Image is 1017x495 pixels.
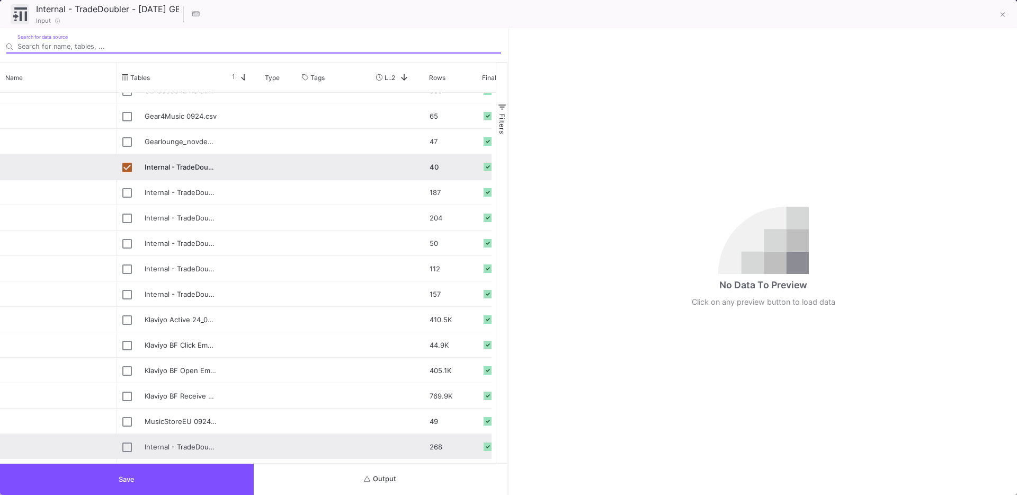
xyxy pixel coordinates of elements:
[117,306,731,332] div: Press SPACE to select this row.
[119,475,135,483] span: Save
[718,207,809,274] img: no-data.svg
[391,74,395,82] span: 2
[117,383,731,408] div: Press SPACE to select this row.
[719,278,807,292] div: No Data To Preview
[424,383,477,408] div: 769.9K
[364,475,396,483] span: Output
[145,180,217,205] div: Internal - TradeDoubler - [DATE] GB.csv
[117,434,731,459] div: Press SPACE to select this row.
[17,42,501,50] input: Search for name, tables, ...
[424,129,477,154] div: 47
[145,206,217,231] div: Internal - TradeDoubler - [DATE] US.csv
[424,231,477,255] div: 50
[424,205,477,230] div: 204
[185,4,207,25] button: Hotkeys List
[254,464,507,495] button: Output
[145,231,217,256] div: Internal - TradeDoubler - [DATE].csv
[228,73,235,82] span: 1
[424,434,477,459] div: 268
[130,74,150,82] span: Tables
[424,332,477,357] div: 44.9K
[424,180,477,205] div: 187
[117,128,731,154] div: Press SPACE to select this row.
[36,16,51,25] span: Input
[429,74,445,82] span: Rows
[145,129,217,154] div: Gearlounge_novdec - Sheet1.csv
[117,103,731,128] div: Press SPACE to select this row.
[424,358,477,383] div: 405.1K
[424,154,477,179] div: 40
[145,384,217,409] div: Klaviyo BF Receive Email.csv
[145,257,217,281] div: Internal - TradeDoubler - [DATE] GB.csv
[145,435,217,459] div: Internal - TradeDoubler - [DATE].csv
[145,409,217,434] div: MusicStoreEU 0924.csv
[117,154,731,179] div: Press SPACE to deselect this row.
[145,104,217,129] div: Gear4Music 0924.csv
[424,409,477,434] div: 49
[385,74,391,82] span: Last Used
[117,408,731,434] div: Press SPACE to select this row.
[145,307,217,332] div: Klaviyo Active 24_09_25.csv
[424,256,477,281] div: 112
[117,281,731,306] div: Press SPACE to select this row.
[424,307,477,332] div: 410.5K
[265,74,280,82] span: Type
[310,74,325,82] span: Tags
[692,296,835,308] div: Click on any preview button to load data
[117,255,731,281] div: Press SPACE to select this row.
[117,357,731,383] div: Press SPACE to select this row.
[117,230,731,255] div: Press SPACE to select this row.
[498,113,506,134] span: Filters
[424,103,477,128] div: 65
[117,179,731,205] div: Press SPACE to select this row.
[145,358,217,383] div: Klaviyo BF Open Email 2.csv
[482,65,568,90] div: Final Status
[424,281,477,306] div: 157
[117,332,731,357] div: Press SPACE to select this row.
[145,333,217,358] div: Klaviyo BF Click Email.csv
[145,155,217,180] div: Internal - TradeDoubler - [DATE] GB10058776.csv
[5,74,23,82] span: Name
[145,282,217,307] div: Internal - TradeDoubler - [DATE] US.csv
[117,205,731,230] div: Press SPACE to select this row.
[33,2,182,16] input: Node Title...
[13,7,27,21] img: input-ui.svg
